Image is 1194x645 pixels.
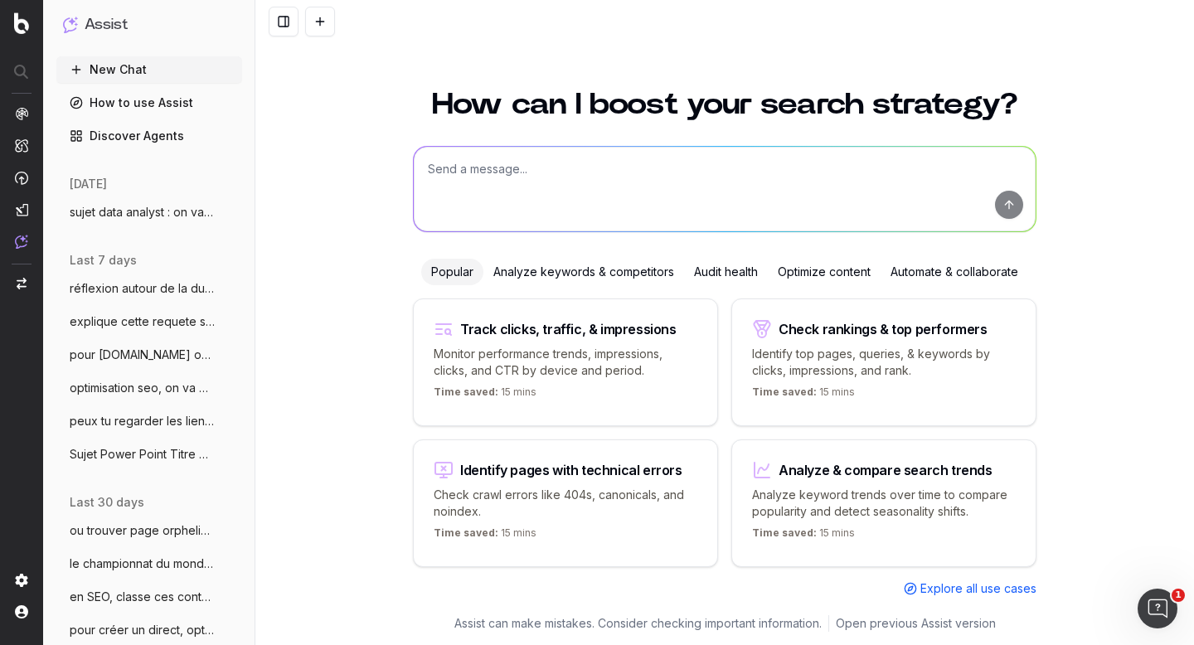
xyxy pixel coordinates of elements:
[70,522,216,539] span: ou trouver page orpheline liste
[17,278,27,289] img: Switch project
[434,386,536,405] p: 15 mins
[56,123,242,149] a: Discover Agents
[56,308,242,335] button: explique cette requete sql : with bloc_
[434,386,498,398] span: Time saved:
[56,56,242,83] button: New Chat
[70,347,216,363] span: pour [DOMAIN_NAME] on va parler de données
[684,259,768,285] div: Audit health
[15,235,28,249] img: Assist
[434,346,697,379] p: Monitor performance trends, impressions, clicks, and CTR by device and period.
[56,550,242,577] button: le championnat du monde masculin de vole
[1138,589,1177,628] iframe: Intercom live chat
[779,463,993,477] div: Analyze & compare search trends
[56,584,242,610] button: en SEO, classe ces contenus en chaud fro
[413,90,1036,119] h1: How can I boost your search strategy?
[1172,589,1185,602] span: 1
[15,605,28,618] img: My account
[15,107,28,120] img: Analytics
[15,203,28,216] img: Studio
[460,463,682,477] div: Identify pages with technical errors
[15,574,28,587] img: Setting
[779,322,988,336] div: Check rankings & top performers
[70,494,144,511] span: last 30 days
[15,171,28,185] img: Activation
[768,259,881,285] div: Optimize content
[70,622,216,638] span: pour créer un direct, optimise le SEO po
[56,199,242,226] button: sujet data analyst : on va faire un rap
[752,526,817,539] span: Time saved:
[752,386,855,405] p: 15 mins
[752,346,1016,379] p: Identify top pages, queries, & keywords by clicks, impressions, and rank.
[454,615,822,632] p: Assist can make mistakes. Consider checking important information.
[70,280,216,297] span: réflexion autour de la durée de durée de
[15,138,28,153] img: Intelligence
[836,615,996,632] a: Open previous Assist version
[70,252,137,269] span: last 7 days
[483,259,684,285] div: Analyze keywords & competitors
[421,259,483,285] div: Popular
[434,487,697,520] p: Check crawl errors like 404s, canonicals, and noindex.
[752,487,1016,520] p: Analyze keyword trends over time to compare popularity and detect seasonality shifts.
[56,617,242,643] button: pour créer un direct, optimise le SEO po
[881,259,1028,285] div: Automate & collaborate
[70,380,216,396] span: optimisation seo, on va mettre des métad
[434,526,536,546] p: 15 mins
[920,580,1036,597] span: Explore all use cases
[56,275,242,302] button: réflexion autour de la durée de durée de
[752,526,855,546] p: 15 mins
[14,12,29,34] img: Botify logo
[70,176,107,192] span: [DATE]
[56,90,242,116] a: How to use Assist
[70,446,216,463] span: Sujet Power Point Titre Discover Aide-mo
[63,17,78,32] img: Assist
[56,517,242,544] button: ou trouver page orpheline liste
[70,413,216,429] span: peux tu regarder les liens entrants, sor
[56,441,242,468] button: Sujet Power Point Titre Discover Aide-mo
[70,313,216,330] span: explique cette requete sql : with bloc_
[56,342,242,368] button: pour [DOMAIN_NAME] on va parler de données
[63,13,235,36] button: Assist
[460,322,677,336] div: Track clicks, traffic, & impressions
[70,555,216,572] span: le championnat du monde masculin de vole
[70,204,216,221] span: sujet data analyst : on va faire un rap
[56,375,242,401] button: optimisation seo, on va mettre des métad
[904,580,1036,597] a: Explore all use cases
[752,386,817,398] span: Time saved:
[85,13,128,36] h1: Assist
[434,526,498,539] span: Time saved:
[70,589,216,605] span: en SEO, classe ces contenus en chaud fro
[56,408,242,434] button: peux tu regarder les liens entrants, sor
